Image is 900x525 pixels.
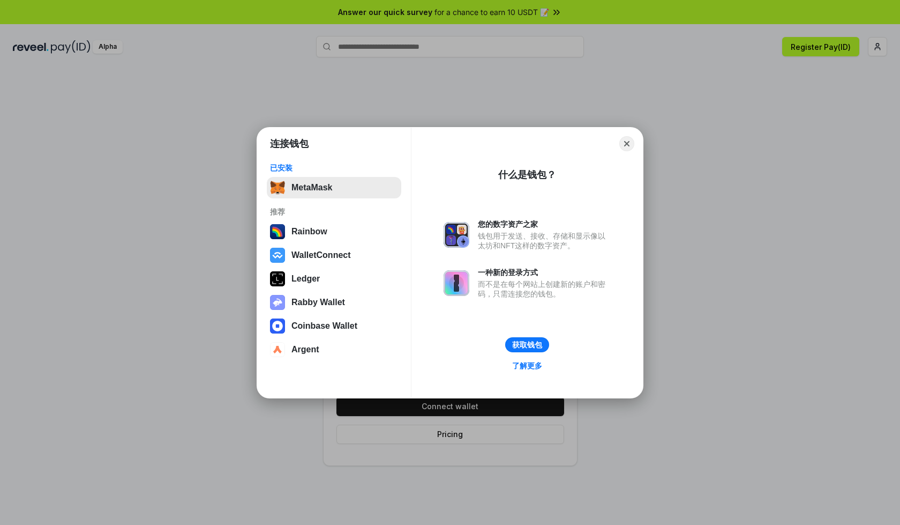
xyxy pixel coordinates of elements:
[270,342,285,357] img: svg+xml,%3Csvg%20width%3D%2228%22%20height%3D%2228%22%20viewBox%3D%220%200%2028%2028%22%20fill%3D...
[478,231,611,250] div: 钱包用于发送、接收、存储和显示像以太坊和NFT这样的数字资产。
[270,248,285,263] img: svg+xml,%3Csvg%20width%3D%2228%22%20height%3D%2228%22%20viewBox%3D%220%200%2028%2028%22%20fill%3D...
[512,361,542,371] div: 了解更多
[270,180,285,195] img: svg+xml,%3Csvg%20fill%3D%22none%22%20height%3D%2233%22%20viewBox%3D%220%200%2035%2033%22%20width%...
[478,279,611,299] div: 而不是在每个网站上创建新的账户和密码，只需连接您的钱包。
[270,295,285,310] img: svg+xml,%3Csvg%20xmlns%3D%22http%3A%2F%2Fwww.w3.org%2F2000%2Fsvg%22%20fill%3D%22none%22%20viewBox...
[270,207,398,217] div: 推荐
[291,250,351,260] div: WalletConnect
[505,337,549,352] button: 获取钱包
[267,221,401,242] button: Rainbow
[291,321,357,331] div: Coinbase Wallet
[270,319,285,334] img: svg+xml,%3Csvg%20width%3D%2228%22%20height%3D%2228%22%20viewBox%3D%220%200%2028%2028%22%20fill%3D...
[267,292,401,313] button: Rabby Wallet
[619,136,634,151] button: Close
[291,274,320,284] div: Ledger
[291,227,327,236] div: Rainbow
[270,224,285,239] img: svg+xml,%3Csvg%20width%3D%22120%22%20height%3D%22120%22%20viewBox%3D%220%200%20120%20120%22%20fil...
[270,163,398,173] div: 已安装
[291,183,332,193] div: MetaMask
[512,340,542,350] div: 获取钱包
[291,345,319,354] div: Argent
[444,270,469,296] img: svg+xml,%3Csvg%20xmlns%3D%22http%3A%2F%2Fwww.w3.org%2F2000%2Fsvg%22%20fill%3D%22none%22%20viewBox...
[478,219,611,229] div: 您的数字资产之家
[478,268,611,277] div: 一种新的登录方式
[267,177,401,198] button: MetaMask
[267,315,401,337] button: Coinbase Wallet
[444,222,469,248] img: svg+xml,%3Csvg%20xmlns%3D%22http%3A%2F%2Fwww.w3.org%2F2000%2Fsvg%22%20fill%3D%22none%22%20viewBox...
[267,268,401,290] button: Ledger
[291,298,345,307] div: Rabby Wallet
[498,168,556,181] div: 什么是钱包？
[506,359,549,373] a: 了解更多
[267,339,401,360] button: Argent
[270,271,285,286] img: svg+xml,%3Csvg%20xmlns%3D%22http%3A%2F%2Fwww.w3.org%2F2000%2Fsvg%22%20width%3D%2228%22%20height%3...
[270,137,309,150] h1: 连接钱包
[267,245,401,266] button: WalletConnect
